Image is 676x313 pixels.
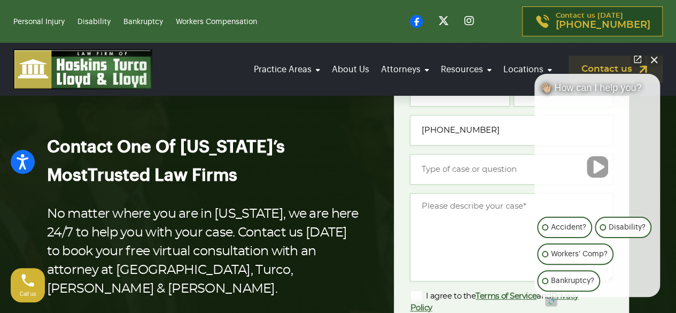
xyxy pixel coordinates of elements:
a: Bankruptcy [123,18,163,26]
a: Disability [77,18,111,26]
a: Open direct chat [630,52,645,67]
button: Unmute video [587,156,608,178]
a: Locations [500,55,555,85]
span: Trusted Law Firms [88,167,237,184]
span: [PHONE_NUMBER] [556,20,650,30]
button: Close Intaker Chat Widget [647,52,662,67]
a: Open intaker chat [545,297,557,307]
p: Disability? [609,221,646,234]
a: Personal Injury [13,18,65,26]
img: logo [13,49,152,89]
a: Practice Areas [251,55,323,85]
a: About Us [329,55,372,85]
input: Type of case or question [410,154,613,185]
span: Most [47,167,88,184]
p: Bankruptcy? [551,274,594,287]
div: 👋🏼 How can I help you? [534,82,660,99]
a: Workers Compensation [176,18,257,26]
a: Resources [438,55,495,85]
span: Call us [20,291,36,297]
p: Accident? [551,221,586,234]
a: Attorneys [378,55,432,85]
a: Contact us [569,56,663,83]
a: Terms of Service [476,292,537,300]
input: Phone* [410,115,613,146]
p: Contact us [DATE] [556,12,650,30]
a: Contact us [DATE][PHONE_NUMBER] [522,6,663,36]
span: Contact One Of [US_STATE]’s [47,139,285,156]
p: No matter where you are in [US_STATE], we are here 24/7 to help you with your case. Contact us [D... [47,205,360,299]
p: Workers' Comp? [551,248,608,261]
